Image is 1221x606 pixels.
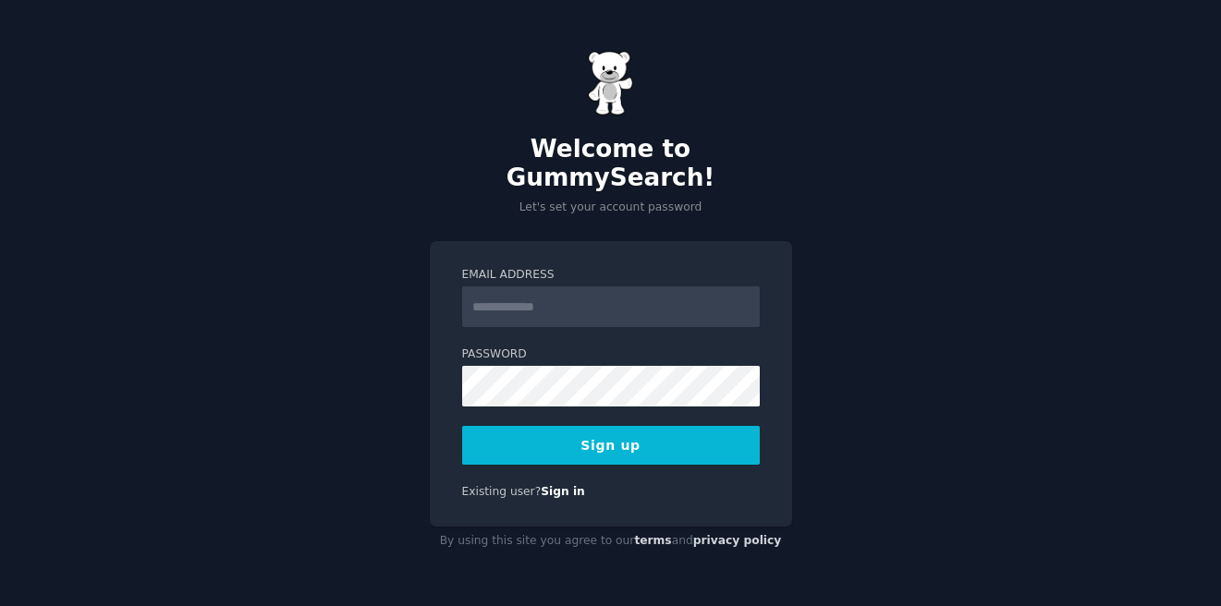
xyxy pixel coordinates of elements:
[430,527,792,556] div: By using this site you agree to our and
[462,267,760,284] label: Email Address
[462,426,760,465] button: Sign up
[462,485,542,498] span: Existing user?
[588,51,634,115] img: Gummy Bear
[430,135,792,193] h2: Welcome to GummySearch!
[462,346,760,363] label: Password
[430,200,792,216] p: Let's set your account password
[541,485,585,498] a: Sign in
[693,534,782,547] a: privacy policy
[634,534,671,547] a: terms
